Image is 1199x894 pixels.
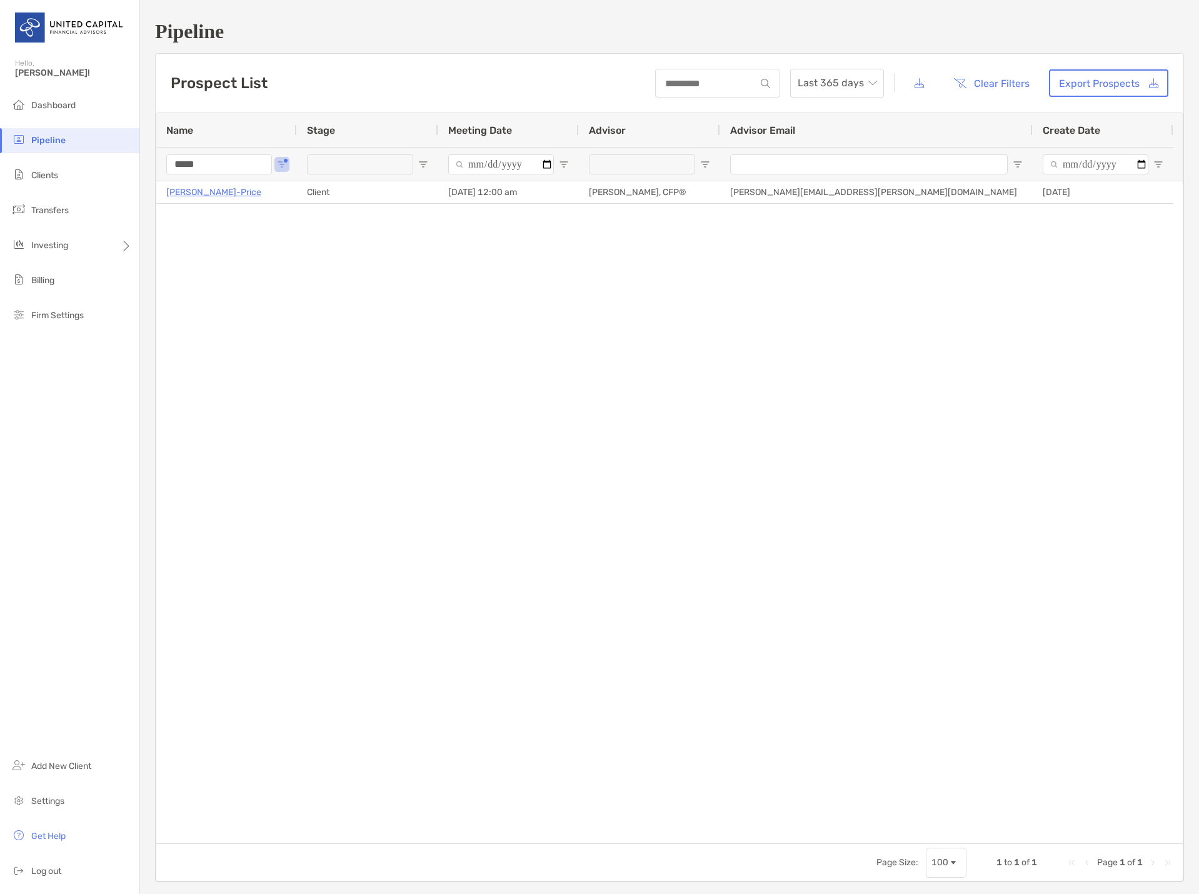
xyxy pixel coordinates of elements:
button: Open Filter Menu [418,159,428,169]
span: Advisor Email [730,124,795,136]
span: Get Help [31,831,66,841]
button: Open Filter Menu [277,159,287,169]
input: Create Date Filter Input [1043,154,1148,174]
img: dashboard icon [11,97,26,112]
div: First Page [1067,858,1077,868]
img: United Capital Logo [15,5,124,50]
span: Settings [31,796,64,806]
input: Advisor Email Filter Input [730,154,1008,174]
input: Meeting Date Filter Input [448,154,554,174]
img: add_new_client icon [11,758,26,773]
span: Add New Client [31,761,91,771]
span: Page [1097,857,1118,868]
span: Investing [31,240,68,251]
div: Client [297,181,438,203]
img: get-help icon [11,828,26,843]
button: Open Filter Menu [1153,159,1163,169]
button: Open Filter Menu [700,159,710,169]
img: transfers icon [11,202,26,217]
img: input icon [761,79,770,88]
div: 100 [931,857,948,868]
span: to [1004,857,1012,868]
h1: Pipeline [155,20,1184,43]
div: Page Size: [876,857,918,868]
img: clients icon [11,167,26,182]
img: investing icon [11,237,26,252]
img: billing icon [11,272,26,287]
img: logout icon [11,863,26,878]
span: 1 [996,857,1002,868]
span: Transfers [31,205,69,216]
span: Billing [31,275,54,286]
div: [PERSON_NAME][EMAIL_ADDRESS][PERSON_NAME][DOMAIN_NAME] [720,181,1033,203]
span: Firm Settings [31,310,84,321]
a: [PERSON_NAME]-Price [166,184,261,200]
div: Page Size [926,848,966,878]
div: Next Page [1148,858,1158,868]
span: Meeting Date [448,124,512,136]
span: Log out [31,866,61,876]
button: Open Filter Menu [1013,159,1023,169]
span: Last 365 days [798,69,876,97]
img: pipeline icon [11,132,26,147]
div: Last Page [1163,858,1173,868]
span: of [1021,857,1030,868]
span: 1 [1031,857,1037,868]
div: [DATE] 12:00 am [438,181,579,203]
span: [PERSON_NAME]! [15,68,132,78]
div: [DATE] [1033,181,1173,203]
button: Clear Filters [944,69,1039,97]
a: Export Prospects [1049,69,1168,97]
div: Previous Page [1082,858,1092,868]
span: 1 [1137,857,1143,868]
h3: Prospect List [171,74,268,92]
button: Open Filter Menu [559,159,569,169]
span: Stage [307,124,335,136]
span: Advisor [589,124,626,136]
img: firm-settings icon [11,307,26,322]
span: Pipeline [31,135,66,146]
input: Name Filter Input [166,154,272,174]
span: of [1127,857,1135,868]
span: Name [166,124,193,136]
span: Clients [31,170,58,181]
span: Create Date [1043,124,1100,136]
span: 1 [1014,857,1020,868]
img: settings icon [11,793,26,808]
span: 1 [1120,857,1125,868]
span: Dashboard [31,100,76,111]
div: [PERSON_NAME], CFP® [579,181,720,203]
